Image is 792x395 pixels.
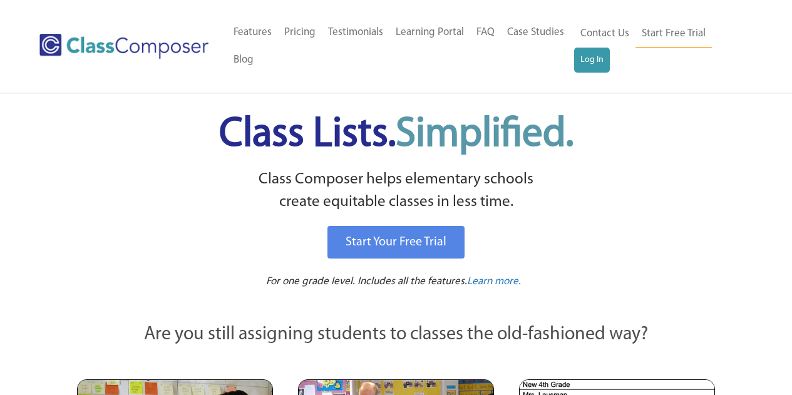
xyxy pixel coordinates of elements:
a: Start Free Trial [635,20,712,48]
a: Blog [227,46,260,74]
span: Simplified. [396,115,573,155]
nav: Header Menu [574,20,743,73]
span: Class Lists. [219,115,573,155]
a: Learn more. [467,274,521,290]
a: Log In [574,48,610,73]
span: For one grade level. Includes all the features. [266,276,467,287]
a: Testimonials [322,19,389,46]
p: Are you still assigning students to classes the old-fashioned way? [77,321,716,349]
img: Class Composer [39,34,208,59]
a: Learning Portal [389,19,470,46]
a: Case Studies [501,19,570,46]
a: Contact Us [574,20,635,48]
a: FAQ [470,19,501,46]
span: Learn more. [467,276,521,287]
nav: Header Menu [227,19,574,74]
a: Start Your Free Trial [327,226,465,259]
a: Features [227,19,278,46]
p: Class Composer helps elementary schools create equitable classes in less time. [75,168,717,214]
a: Pricing [278,19,322,46]
span: Start Your Free Trial [346,236,446,249]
